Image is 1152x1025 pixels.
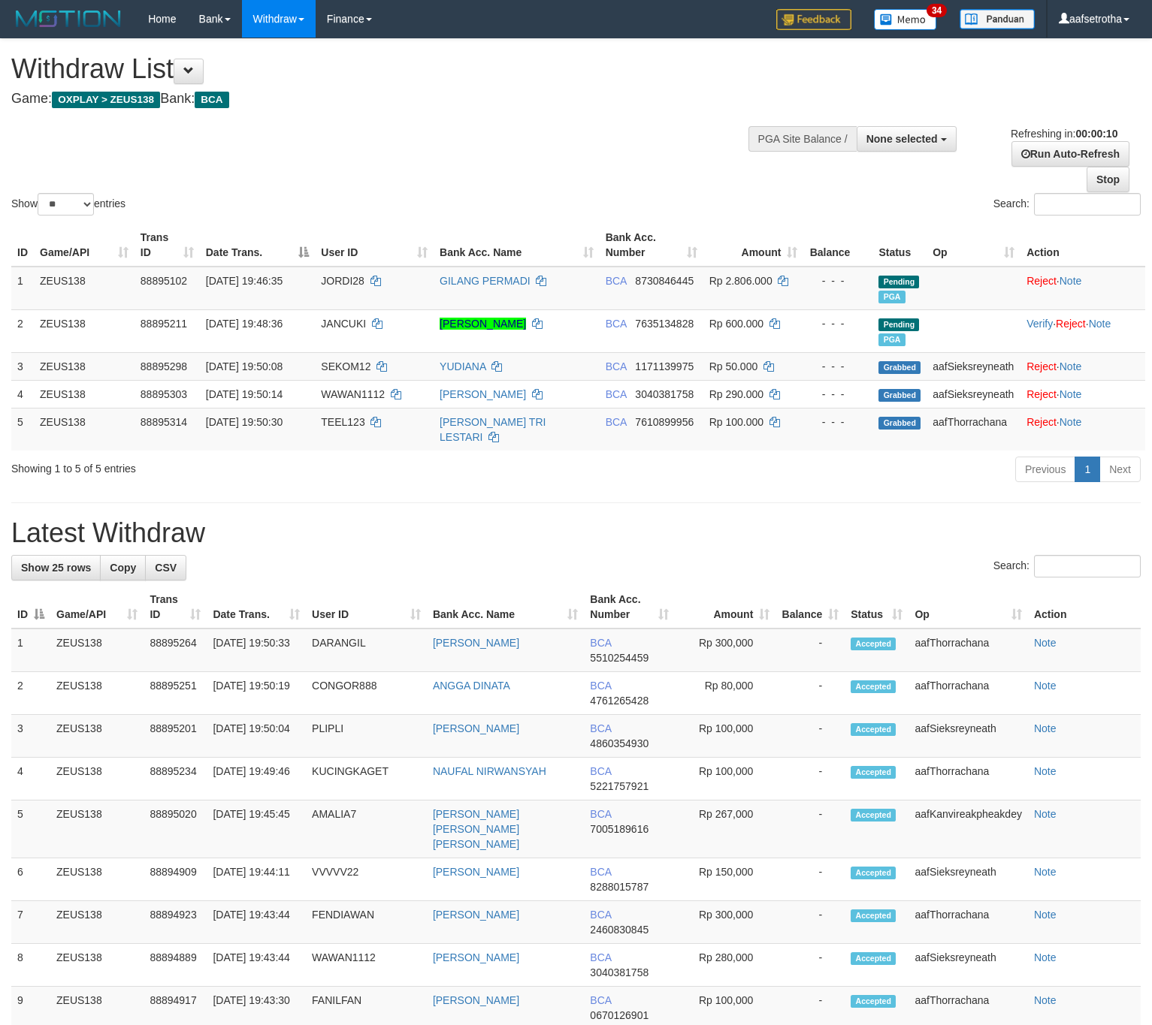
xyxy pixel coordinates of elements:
td: - [776,629,845,672]
span: Copy 7635134828 to clipboard [635,318,694,330]
span: Rp 600.000 [709,318,763,330]
span: 88895102 [141,275,187,287]
a: [PERSON_NAME] [433,866,519,878]
a: [PERSON_NAME] TRI LESTARI [440,416,546,443]
span: Copy 1171139975 to clipboard [635,360,694,372]
a: Reject [1027,360,1057,372]
td: [DATE] 19:50:19 [207,672,306,715]
div: - - - [809,387,866,402]
span: Copy 8288015787 to clipboard [590,881,649,893]
span: Accepted [851,680,896,693]
span: BCA [590,951,611,963]
td: AMALIA7 [306,800,427,858]
td: 88894889 [144,944,207,987]
td: [DATE] 19:50:33 [207,629,306,672]
span: Rp 100.000 [709,416,763,428]
img: MOTION_logo.png [11,8,125,30]
span: Accepted [851,909,896,922]
td: - [776,858,845,901]
span: TEEL123 [321,416,364,428]
span: Copy 3040381758 to clipboard [635,388,694,400]
a: Note [1034,722,1057,734]
td: - [776,715,845,758]
th: Bank Acc. Name: activate to sort column ascending [434,224,600,267]
label: Show entries [11,193,125,216]
span: Rp 290.000 [709,388,763,400]
td: aafSieksreyneath [927,352,1020,380]
span: Copy 3040381758 to clipboard [590,966,649,978]
td: ZEUS138 [34,267,135,310]
td: aafThorrachana [909,672,1027,715]
a: Verify [1027,318,1053,330]
span: Copy 4761265428 to clipboard [590,695,649,707]
td: · [1020,380,1145,408]
span: Accepted [851,638,896,650]
span: JANCUKI [321,318,366,330]
td: [DATE] 19:43:44 [207,901,306,944]
a: [PERSON_NAME] [440,318,526,330]
a: [PERSON_NAME] [440,388,526,400]
label: Search: [993,193,1141,216]
td: Rp 80,000 [675,672,776,715]
span: [DATE] 19:48:36 [206,318,283,330]
td: [DATE] 19:44:11 [207,858,306,901]
span: WAWAN1112 [321,388,385,400]
a: [PERSON_NAME] [PERSON_NAME] [PERSON_NAME] [433,808,519,850]
td: Rp 280,000 [675,944,776,987]
a: Stop [1087,167,1129,192]
img: Feedback.jpg [776,9,851,30]
td: Rp 100,000 [675,715,776,758]
span: Accepted [851,952,896,965]
td: ZEUS138 [50,901,144,944]
td: ZEUS138 [34,380,135,408]
td: KUCINGKAGET [306,758,427,800]
span: [DATE] 19:50:08 [206,360,283,372]
td: ZEUS138 [34,352,135,380]
td: - [776,944,845,987]
th: Date Trans.: activate to sort column descending [200,224,316,267]
td: ZEUS138 [34,309,135,352]
th: Op: activate to sort column ascending [909,586,1027,629]
span: BCA [606,360,627,372]
td: [DATE] 19:50:04 [207,715,306,758]
a: Note [1060,416,1082,428]
th: Bank Acc. Name: activate to sort column ascending [427,586,584,629]
td: 4 [11,758,50,800]
td: ZEUS138 [50,629,144,672]
span: Copy 0670126901 to clipboard [590,1009,649,1021]
td: Rp 300,000 [675,629,776,672]
div: - - - [809,316,866,331]
td: 2 [11,672,50,715]
td: ZEUS138 [50,715,144,758]
select: Showentries [38,193,94,216]
th: ID [11,224,34,267]
td: aafThorrachana [909,758,1027,800]
span: BCA [590,866,611,878]
td: ZEUS138 [50,672,144,715]
a: Reject [1056,318,1086,330]
td: Rp 267,000 [675,800,776,858]
img: Button%20Memo.svg [874,9,937,30]
td: aafSieksreyneath [909,715,1027,758]
a: 1 [1075,457,1100,482]
th: ID: activate to sort column descending [11,586,50,629]
td: 3 [11,352,34,380]
span: BCA [590,722,611,734]
span: 34 [927,4,947,17]
td: aafSieksreyneath [909,944,1027,987]
td: 88894923 [144,901,207,944]
td: 5 [11,408,34,451]
button: None selected [857,126,957,152]
td: FENDIAWAN [306,901,427,944]
span: Rp 50.000 [709,360,758,372]
td: 2 [11,309,34,352]
span: Copy 2460830845 to clipboard [590,924,649,936]
span: Pending [878,318,919,331]
div: PGA Site Balance / [748,126,857,152]
span: Grabbed [878,361,921,374]
span: Accepted [851,867,896,879]
span: BCA [590,765,611,777]
span: Refreshing in: [1011,128,1117,140]
h1: Withdraw List [11,54,753,84]
td: [DATE] 19:43:44 [207,944,306,987]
